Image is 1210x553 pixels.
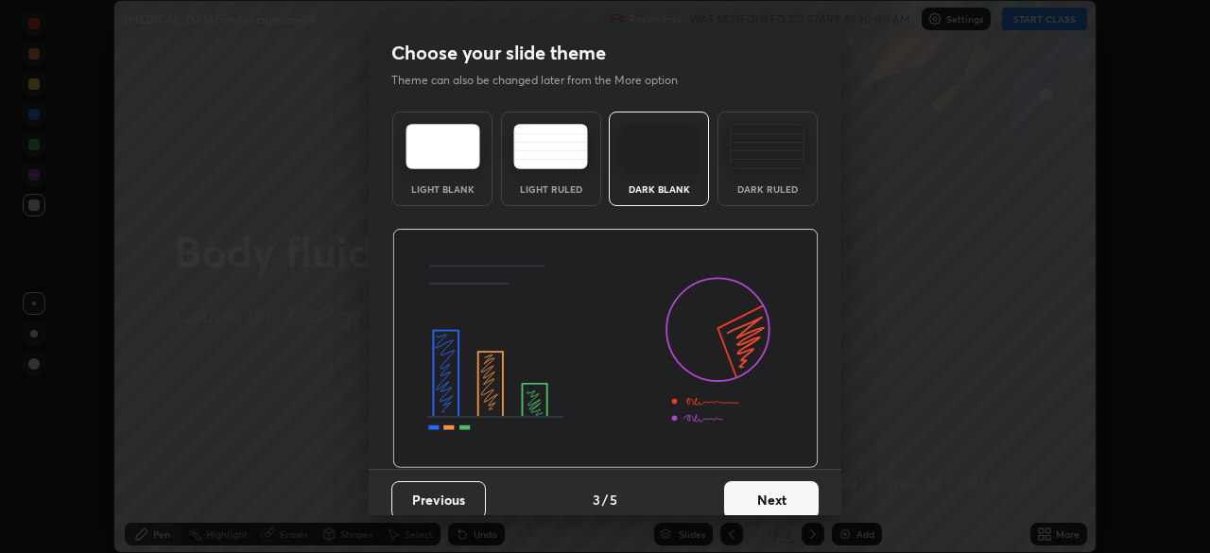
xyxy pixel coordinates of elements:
div: Light Blank [405,184,480,194]
h4: / [602,490,608,510]
div: Dark Blank [621,184,697,194]
p: Theme can also be changed later from the More option [391,72,698,89]
img: darkRuledTheme.de295e13.svg [730,124,804,169]
img: lightRuledTheme.5fabf969.svg [513,124,588,169]
h4: 3 [593,490,600,510]
img: lightTheme.e5ed3b09.svg [406,124,480,169]
img: darkThemeBanner.d06ce4a2.svg [392,229,819,469]
h4: 5 [610,490,617,510]
button: Previous [391,481,486,519]
div: Dark Ruled [730,184,805,194]
h2: Choose your slide theme [391,41,606,65]
img: darkTheme.f0cc69e5.svg [622,124,697,169]
button: Next [724,481,819,519]
div: Light Ruled [513,184,589,194]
